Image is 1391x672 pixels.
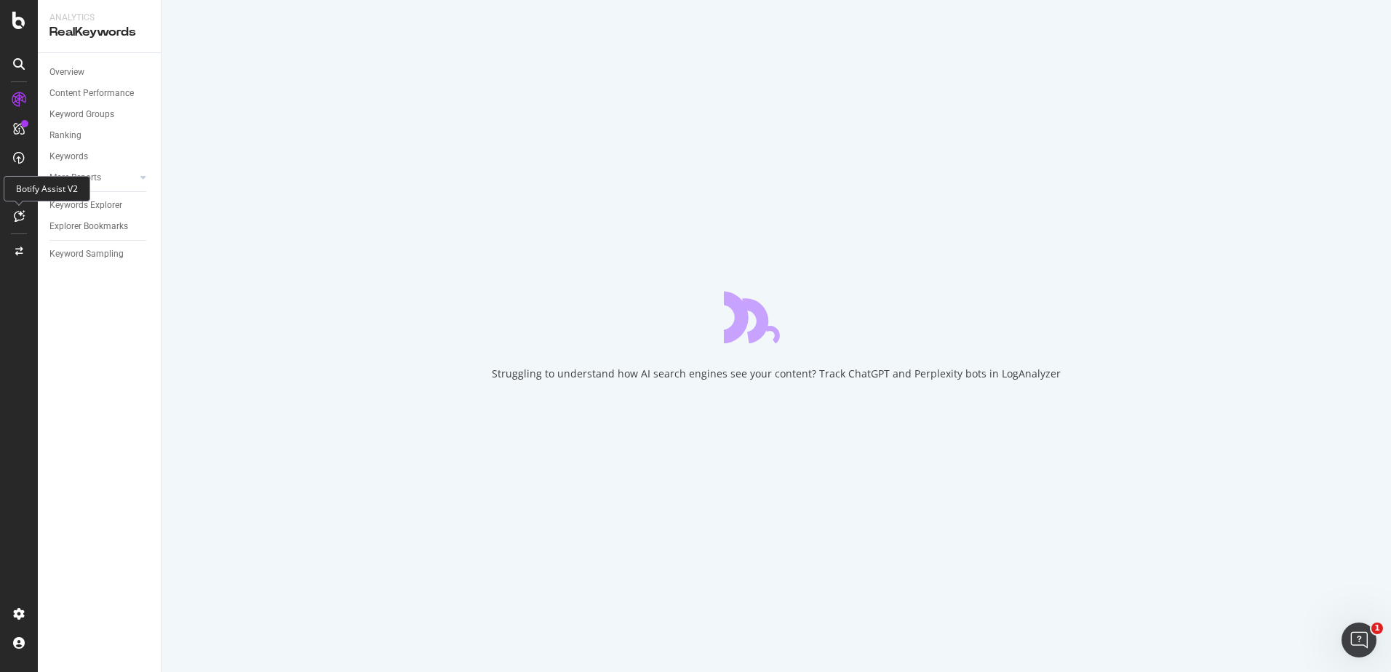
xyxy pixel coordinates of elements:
[49,12,149,24] div: Analytics
[49,107,114,122] div: Keyword Groups
[49,24,149,41] div: RealKeywords
[49,247,151,262] a: Keyword Sampling
[49,219,151,234] a: Explorer Bookmarks
[49,65,151,80] a: Overview
[49,219,128,234] div: Explorer Bookmarks
[4,176,90,201] div: Botify Assist V2
[49,86,134,101] div: Content Performance
[49,149,88,164] div: Keywords
[1371,623,1383,634] span: 1
[49,128,151,143] a: Ranking
[49,149,151,164] a: Keywords
[49,198,151,213] a: Keywords Explorer
[49,107,151,122] a: Keyword Groups
[49,65,84,80] div: Overview
[1342,623,1376,657] iframe: Intercom live chat
[49,170,136,185] a: More Reports
[724,291,829,343] div: animation
[49,128,81,143] div: Ranking
[492,367,1061,381] div: Struggling to understand how AI search engines see your content? Track ChatGPT and Perplexity bot...
[49,247,124,262] div: Keyword Sampling
[49,86,151,101] a: Content Performance
[49,198,122,213] div: Keywords Explorer
[49,170,101,185] div: More Reports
